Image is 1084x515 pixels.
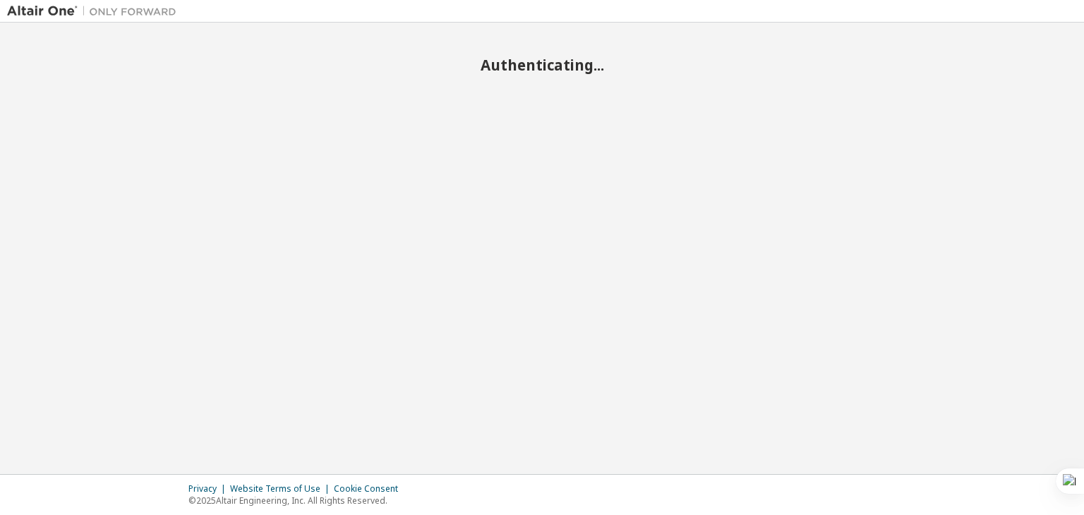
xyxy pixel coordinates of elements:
[7,56,1077,74] h2: Authenticating...
[188,495,406,507] p: © 2025 Altair Engineering, Inc. All Rights Reserved.
[7,4,183,18] img: Altair One
[230,483,334,495] div: Website Terms of Use
[188,483,230,495] div: Privacy
[334,483,406,495] div: Cookie Consent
